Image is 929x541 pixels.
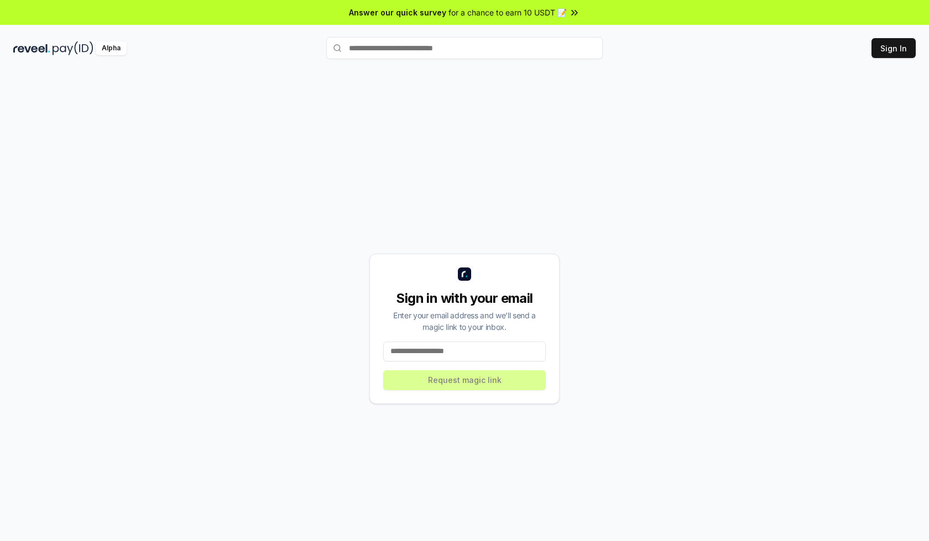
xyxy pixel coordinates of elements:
[871,38,916,58] button: Sign In
[13,41,50,55] img: reveel_dark
[383,290,546,307] div: Sign in with your email
[383,309,546,333] div: Enter your email address and we’ll send a magic link to your inbox.
[96,41,127,55] div: Alpha
[349,7,446,18] span: Answer our quick survey
[448,7,567,18] span: for a chance to earn 10 USDT 📝
[53,41,93,55] img: pay_id
[458,267,471,281] img: logo_small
